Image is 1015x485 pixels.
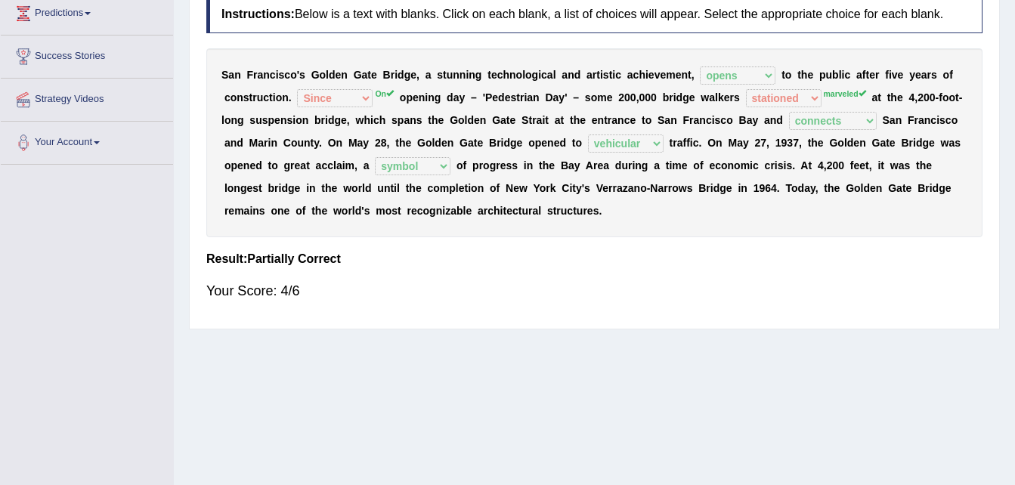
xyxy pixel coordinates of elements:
b: o [296,114,302,126]
b: t [642,114,645,126]
b: c [541,69,547,81]
b: a [586,69,593,81]
b: o [943,69,950,81]
b: t [443,69,447,81]
b: c [945,114,952,126]
b: r [689,114,693,126]
b: n [509,69,516,81]
b: c [633,69,639,81]
b: o [591,91,598,103]
b: s [416,114,422,126]
b: o [785,69,792,81]
b: d [328,114,335,126]
b: m [666,69,675,81]
b: d [676,91,683,103]
b: r [391,69,395,81]
b: n [670,114,677,126]
b: n [263,69,270,81]
b: f [862,69,866,81]
b: 0 [630,91,636,103]
b: a [611,114,617,126]
b: h [574,114,580,126]
b: a [228,69,234,81]
b: r [669,91,673,103]
b: o [291,137,298,149]
b: i [268,137,271,149]
b: t [516,91,520,103]
b: d [776,114,783,126]
b: c [284,69,290,81]
b: m [597,91,606,103]
b: 0 [930,91,936,103]
b: o [224,114,231,126]
b: t [506,114,510,126]
b: y [559,91,565,103]
b: h [379,114,386,126]
b: G [311,69,320,81]
b: c [270,69,276,81]
b: a [258,137,264,149]
b: G [492,114,500,126]
b: n [231,114,237,126]
b: o [948,91,955,103]
b: g [532,69,539,81]
b: , [692,69,695,81]
b: n [568,69,574,81]
b: a [527,91,533,103]
b: a [404,114,410,126]
b: i [542,114,545,126]
b: e [371,69,377,81]
b: r [264,137,268,149]
b: e [898,69,904,81]
b: h [801,69,808,81]
b: s [715,114,721,126]
b: i [712,114,715,126]
b: B [739,114,747,126]
b: s [391,114,398,126]
b: i [425,91,428,103]
b: t [877,91,881,103]
b: – [573,91,579,103]
b: s [734,91,740,103]
b: i [842,69,845,81]
b: y [752,114,758,126]
b: e [410,69,416,81]
b: y [909,69,915,81]
b: c [844,69,850,81]
b: e [592,114,598,126]
b: a [362,69,368,81]
b: l [553,69,556,81]
b: n [419,91,425,103]
b: o [942,91,949,103]
b: a [553,91,559,103]
b: 2 [918,91,924,103]
b: i [612,69,615,81]
b: a [453,91,460,103]
b: o [276,91,283,103]
b: o [726,114,733,126]
b: n [302,114,309,126]
b: , [914,91,918,103]
b: g [682,91,689,103]
b: o [231,91,237,103]
b: a [258,69,264,81]
b: a [627,69,633,81]
b: a [764,114,770,126]
b: s [939,114,945,126]
b: S [658,114,664,126]
b: 0 [624,91,630,103]
b: a [921,69,927,81]
b: d [447,91,453,103]
b: n [231,137,237,149]
b: u [255,114,262,126]
b: a [856,69,862,81]
b: t [528,114,532,126]
b: g [335,114,342,126]
b: i [524,91,527,103]
b: 0 [645,91,651,103]
b: r [608,114,611,126]
b: v [892,69,898,81]
b: t [609,69,613,81]
b: t [688,69,692,81]
b: e [580,114,586,126]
